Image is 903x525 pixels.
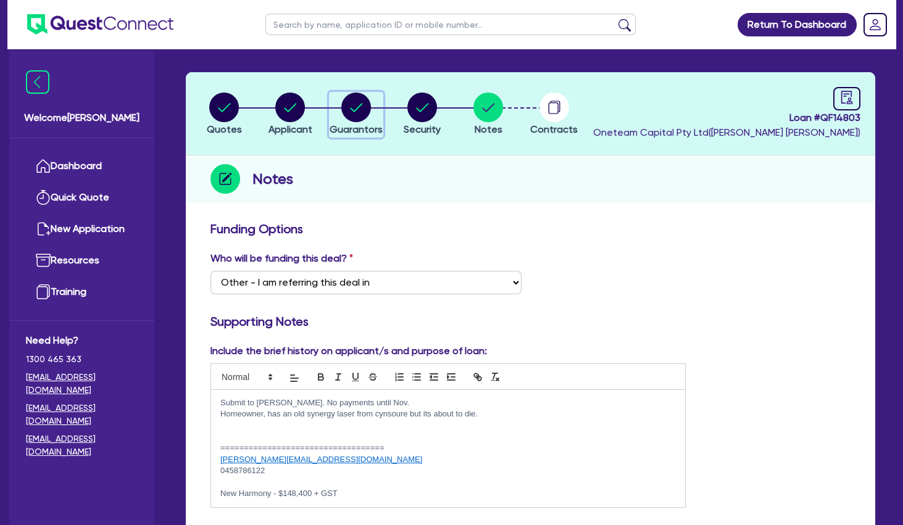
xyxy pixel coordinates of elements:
span: Notes [475,123,502,135]
a: [EMAIL_ADDRESS][DOMAIN_NAME] [26,402,138,428]
label: Who will be funding this deal? [210,251,353,266]
h2: Notes [252,168,293,190]
span: Contracts [530,123,578,135]
a: audit [833,87,860,110]
span: Guarantors [330,123,383,135]
input: Search by name, application ID or mobile number... [265,14,636,35]
a: Dashboard [26,151,138,182]
p: 0458786122 [220,465,676,476]
button: Contracts [530,92,578,138]
img: new-application [36,221,51,236]
img: training [36,284,51,299]
span: Security [404,123,441,135]
a: Resources [26,245,138,276]
a: Training [26,276,138,308]
span: 1300 465 363 [26,353,138,366]
button: Security [403,92,441,138]
span: Quotes [207,123,242,135]
span: audit [840,91,854,104]
a: Dropdown toggle [859,9,891,41]
span: Applicant [268,123,312,135]
h3: Supporting Notes [210,314,851,329]
span: Loan # QF14803 [593,110,860,125]
button: Applicant [268,92,313,138]
a: [EMAIL_ADDRESS][DOMAIN_NAME] [26,432,138,458]
p: Submit to [PERSON_NAME]. No payments until Nov. [220,397,676,408]
span: Need Help? [26,333,138,348]
span: Oneteam Capital Pty Ltd ( [PERSON_NAME] [PERSON_NAME] ) [593,126,860,138]
img: resources [36,253,51,268]
button: Quotes [206,92,243,138]
img: quest-connect-logo-blue [27,14,173,35]
button: Notes [473,92,504,138]
p: New Harmony - $148,400 + GST [220,488,676,499]
img: icon-menu-close [26,70,49,94]
h3: Funding Options [210,221,851,236]
span: Welcome [PERSON_NAME] [24,110,139,125]
a: Quick Quote [26,182,138,213]
a: [EMAIL_ADDRESS][DOMAIN_NAME] [26,371,138,397]
img: quick-quote [36,190,51,205]
p: Homeowner, has an old synergy laser from cynsoure but its about to die. [220,408,676,420]
a: Return To Dashboard [738,13,857,36]
a: [PERSON_NAME][EMAIL_ADDRESS][DOMAIN_NAME] [220,455,422,464]
button: Guarantors [329,92,383,138]
img: step-icon [210,164,240,194]
a: New Application [26,213,138,245]
label: Include the brief history on applicant/s and purpose of loan: [210,344,487,358]
p: =================================== [220,442,676,453]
